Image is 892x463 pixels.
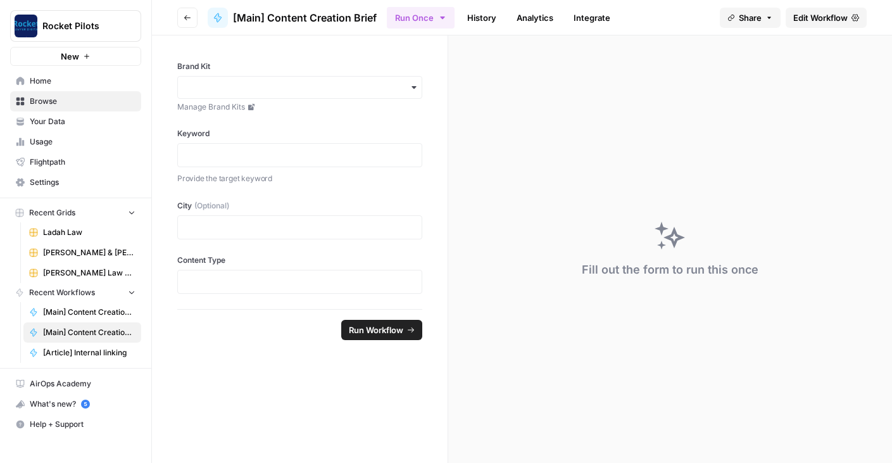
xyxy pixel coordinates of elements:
button: Share [720,8,781,28]
a: [Main] Content Creation Brief [208,8,377,28]
a: History [460,8,504,28]
span: Ladah Law [43,227,135,238]
a: Edit Workflow [786,8,867,28]
img: Rocket Pilots Logo [15,15,37,37]
button: What's new? 5 [10,394,141,414]
span: Your Data [30,116,135,127]
a: Analytics [509,8,561,28]
a: Your Data [10,111,141,132]
button: Recent Grids [10,203,141,222]
a: [Article] Internal linking [23,343,141,363]
span: [Main] Content Creation Brief [43,327,135,338]
a: Flightpath [10,152,141,172]
span: Help + Support [30,419,135,430]
button: Run Once [387,7,455,29]
span: [PERSON_NAME] Law Firm [43,267,135,279]
span: Recent Workflows [29,287,95,298]
label: Brand Kit [177,61,422,72]
span: Share [739,11,762,24]
a: [PERSON_NAME] & [PERSON_NAME] [US_STATE] Car Accident Lawyers [23,243,141,263]
span: [Article] Internal linking [43,347,135,358]
span: Edit Workflow [793,11,848,24]
label: Content Type [177,255,422,266]
label: City [177,200,422,212]
a: Home [10,71,141,91]
span: [Main] Content Creation Article [43,307,135,318]
a: Browse [10,91,141,111]
span: Rocket Pilots [42,20,119,32]
span: Run Workflow [349,324,403,336]
span: AirOps Academy [30,378,135,390]
span: New [61,50,79,63]
a: Ladah Law [23,222,141,243]
div: What's new? [11,395,141,414]
button: Help + Support [10,414,141,434]
span: Home [30,75,135,87]
a: [Main] Content Creation Brief [23,322,141,343]
label: Keyword [177,128,422,139]
span: [PERSON_NAME] & [PERSON_NAME] [US_STATE] Car Accident Lawyers [43,247,135,258]
span: (Optional) [194,200,229,212]
span: [Main] Content Creation Brief [233,10,377,25]
a: [PERSON_NAME] Law Firm [23,263,141,283]
button: New [10,47,141,66]
span: Settings [30,177,135,188]
text: 5 [84,401,87,407]
span: Recent Grids [29,207,75,219]
p: Provide the target keyword [177,172,422,185]
a: Manage Brand Kits [177,101,422,113]
a: Integrate [566,8,618,28]
button: Recent Workflows [10,283,141,302]
a: Settings [10,172,141,193]
a: [Main] Content Creation Article [23,302,141,322]
span: Flightpath [30,156,135,168]
span: Usage [30,136,135,148]
a: 5 [81,400,90,409]
div: Fill out the form to run this once [582,261,758,279]
button: Workspace: Rocket Pilots [10,10,141,42]
a: Usage [10,132,141,152]
a: AirOps Academy [10,374,141,394]
button: Run Workflow [341,320,422,340]
span: Browse [30,96,135,107]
